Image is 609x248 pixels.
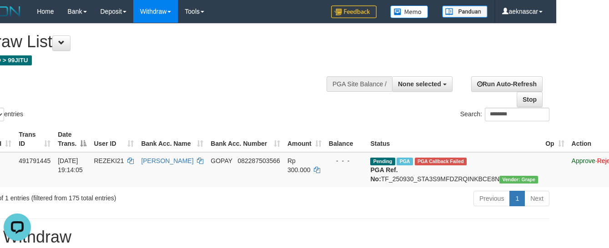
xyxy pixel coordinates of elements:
input: Search: [485,108,549,121]
span: GOPAY [211,157,232,164]
a: Previous [473,191,510,206]
a: Next [524,191,549,206]
th: Bank Acc. Number: activate to sort column ascending [207,126,284,152]
th: User ID: activate to sort column ascending [90,126,137,152]
div: PGA Site Balance / [327,76,392,92]
span: None selected [398,80,441,88]
span: Pending [370,158,395,165]
button: Open LiveChat chat widget [4,4,31,31]
span: Copy 082287503566 to clipboard [237,157,280,164]
a: 1 [509,191,525,206]
a: Stop [517,92,543,107]
div: - - - [329,156,363,165]
span: REZEKI21 [94,157,124,164]
th: Amount: activate to sort column ascending [284,126,325,152]
th: Op: activate to sort column ascending [542,126,568,152]
span: Vendor URL: https://settle31.1velocity.biz [499,176,538,184]
a: [PERSON_NAME] [141,157,193,164]
span: PGA Error [415,158,467,165]
span: Marked by aekraize [397,158,413,165]
button: None selected [392,76,453,92]
span: 491791445 [19,157,50,164]
th: Trans ID: activate to sort column ascending [15,126,54,152]
label: Search: [460,108,549,121]
th: Status [367,126,542,152]
th: Bank Acc. Name: activate to sort column ascending [137,126,207,152]
th: Balance [325,126,367,152]
img: Button%20Memo.svg [390,5,428,18]
span: [DATE] 19:14:05 [58,157,83,174]
a: Run Auto-Refresh [471,76,543,92]
td: TF_250930_STA3S9MFDZRQINKBCE8N [367,152,542,187]
span: Rp 300.000 [287,157,311,174]
a: Approve [572,157,595,164]
th: Date Trans.: activate to sort column descending [54,126,90,152]
img: Feedback.jpg [331,5,377,18]
img: panduan.png [442,5,488,18]
b: PGA Ref. No: [370,166,398,183]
